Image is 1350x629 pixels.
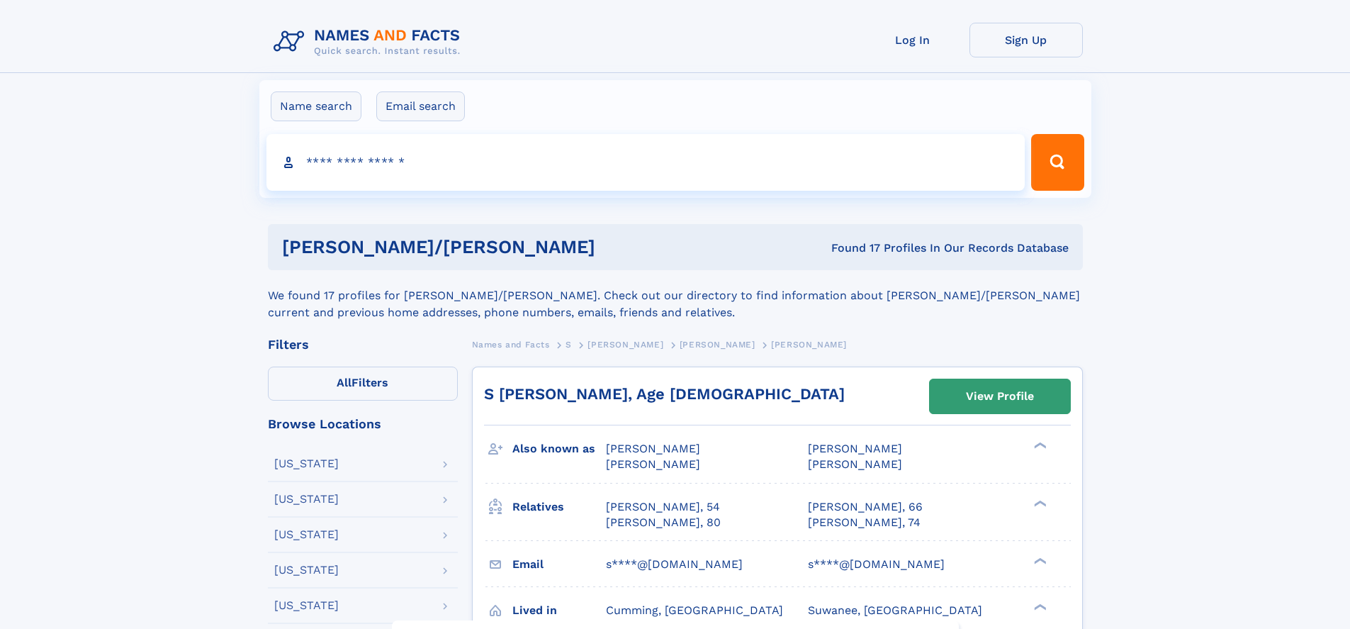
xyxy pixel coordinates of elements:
div: We found 17 profiles for [PERSON_NAME]/[PERSON_NAME]. Check out our directory to find information... [268,270,1083,321]
div: Found 17 Profiles In Our Records Database [713,240,1069,256]
div: View Profile [966,380,1034,413]
img: Logo Names and Facts [268,23,472,61]
span: [PERSON_NAME] [606,442,700,455]
a: Sign Up [969,23,1083,57]
div: [US_STATE] [274,458,339,469]
div: [US_STATE] [274,494,339,505]
div: Filters [268,338,458,351]
a: [PERSON_NAME], 74 [808,515,921,530]
h3: Also known as [512,437,606,461]
a: S [PERSON_NAME], Age [DEMOGRAPHIC_DATA] [484,385,845,403]
span: All [337,376,351,389]
a: Log In [856,23,969,57]
div: [US_STATE] [274,600,339,611]
h1: [PERSON_NAME]/[PERSON_NAME] [282,238,714,256]
button: Search Button [1031,134,1084,191]
span: [PERSON_NAME] [808,442,902,455]
a: [PERSON_NAME], 54 [606,499,720,515]
label: Email search [376,91,465,121]
div: ❯ [1030,441,1047,450]
a: Names and Facts [472,335,550,353]
span: [PERSON_NAME] [771,340,847,350]
a: [PERSON_NAME] [680,335,755,353]
span: [PERSON_NAME] [587,340,663,350]
input: search input [266,134,1025,191]
span: [PERSON_NAME] [808,457,902,471]
span: S [566,340,572,350]
div: [US_STATE] [274,564,339,576]
div: ❯ [1030,556,1047,565]
a: [PERSON_NAME], 80 [606,515,721,530]
span: Suwanee, [GEOGRAPHIC_DATA] [808,603,982,617]
a: View Profile [930,379,1070,413]
a: [PERSON_NAME] [587,335,663,353]
div: ❯ [1030,602,1047,611]
span: Cumming, [GEOGRAPHIC_DATA] [606,603,783,617]
label: Filters [268,367,458,401]
a: [PERSON_NAME], 66 [808,499,923,515]
div: Browse Locations [268,418,458,430]
label: Name search [271,91,361,121]
div: [US_STATE] [274,529,339,540]
span: [PERSON_NAME] [606,457,700,471]
a: S [566,335,572,353]
h3: Lived in [512,599,606,623]
span: [PERSON_NAME] [680,340,755,350]
h3: Relatives [512,495,606,519]
h3: Email [512,552,606,577]
div: ❯ [1030,499,1047,508]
